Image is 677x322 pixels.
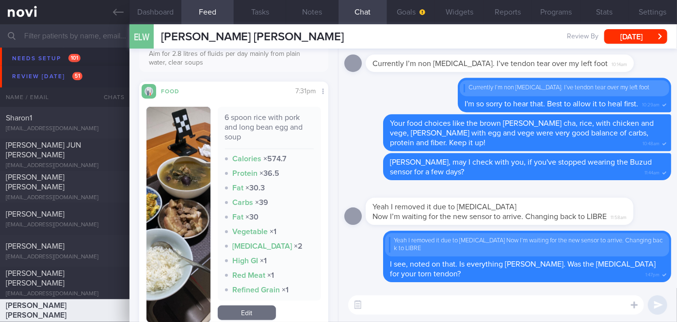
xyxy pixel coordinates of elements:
[6,114,32,122] span: Sharon1
[6,173,64,191] span: [PERSON_NAME] [PERSON_NAME]
[6,194,124,202] div: [EMAIL_ADDRESS][DOMAIN_NAME]
[295,88,316,95] span: 7:31pm
[246,213,259,221] strong: × 30
[264,155,287,163] strong: × 574.7
[233,169,258,177] strong: Protein
[10,70,85,83] div: Review [DATE]
[156,86,195,95] div: Food
[372,203,516,211] span: Yeah I removed it due to [MEDICAL_DATA]
[6,270,64,287] span: [PERSON_NAME] [PERSON_NAME]
[233,242,292,250] strong: [MEDICAL_DATA]
[233,228,268,236] strong: Vegetable
[389,237,665,253] div: Yeah I removed it due to [MEDICAL_DATA] Now I’m waiting for the new sensor to arrive. Changing ba...
[372,60,608,68] span: Currently I’m non [MEDICAL_DATA]. I’ve tendon tear over my left foot
[645,269,660,278] span: 1:47pm
[225,113,314,149] div: 6 spoon rice with pork and long bean egg and soup
[256,199,269,206] strong: × 39
[282,286,289,294] strong: × 1
[611,212,627,221] span: 11:58am
[390,119,654,147] span: Your food choices like the brown [PERSON_NAME] cha, rice, with chicken and vege, [PERSON_NAME] wi...
[6,254,124,261] div: [EMAIL_ADDRESS][DOMAIN_NAME]
[127,18,156,56] div: ELW
[6,162,124,169] div: [EMAIL_ADDRESS][DOMAIN_NAME]
[6,242,64,250] span: [PERSON_NAME]
[91,87,129,107] div: Chats
[260,169,280,177] strong: × 36.5
[6,125,124,133] div: [EMAIL_ADDRESS][DOMAIN_NAME]
[233,184,244,192] strong: Fat
[218,305,276,320] a: Edit
[390,158,652,176] span: [PERSON_NAME], may I check with you, if you've stopped wearing the Buzud sensor for a few days?
[6,141,81,159] span: [PERSON_NAME] JUN [PERSON_NAME]
[294,242,303,250] strong: × 2
[465,100,638,108] span: I'm so sorry to hear that. Best to allow it to heal first.
[72,72,82,80] span: 51
[6,210,64,218] span: [PERSON_NAME]
[233,213,244,221] strong: Fat
[233,199,254,206] strong: Carbs
[372,213,607,220] span: Now I’m waiting for the new sensor to arrive. Changing back to LIBRE
[149,51,301,66] span: Aim for 2.8 litres of fluids per day mainly from plain water, clear soups
[6,221,124,229] div: [EMAIL_ADDRESS][DOMAIN_NAME]
[6,290,124,298] div: [EMAIL_ADDRESS][DOMAIN_NAME]
[567,33,598,41] span: Review By
[464,84,665,92] div: Currently I’m non [MEDICAL_DATA]. I’ve tendon tear over my left foot
[260,257,267,265] strong: × 1
[643,138,660,147] span: 10:48am
[233,271,266,279] strong: Red Meat
[390,260,656,278] span: I see, noted on that. Is everything [PERSON_NAME]. Was the [MEDICAL_DATA] for your torn tendon?
[233,257,258,265] strong: High GI
[233,286,280,294] strong: Refined Grain
[604,29,667,44] button: [DATE]
[612,59,627,68] span: 10:14am
[233,155,262,163] strong: Calories
[6,51,124,58] div: [EMAIL_ADDRESS][DOMAIN_NAME]
[161,31,344,43] span: [PERSON_NAME] [PERSON_NAME]
[270,228,277,236] strong: × 1
[645,167,660,176] span: 11:44am
[246,184,265,192] strong: × 30.3
[6,302,66,319] span: [PERSON_NAME] [PERSON_NAME]
[268,271,274,279] strong: × 1
[642,99,660,108] span: 10:29am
